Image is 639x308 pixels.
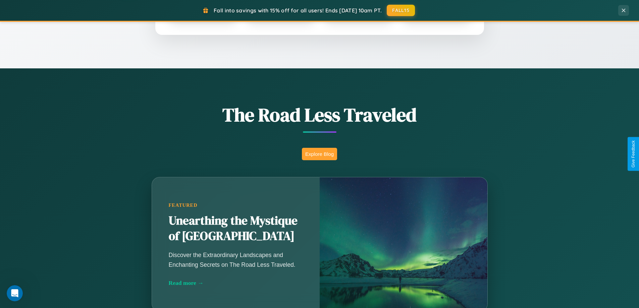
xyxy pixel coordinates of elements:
iframe: Intercom live chat [7,285,23,301]
span: Fall into savings with 15% off for all users! Ends [DATE] 10am PT. [214,7,382,14]
div: Featured [169,202,303,208]
div: Read more → [169,280,303,287]
h1: The Road Less Traveled [118,102,521,128]
button: Explore Blog [302,148,337,160]
button: FALL15 [387,5,415,16]
h2: Unearthing the Mystique of [GEOGRAPHIC_DATA] [169,213,303,244]
p: Discover the Extraordinary Landscapes and Enchanting Secrets on The Road Less Traveled. [169,250,303,269]
div: Give Feedback [631,140,636,168]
